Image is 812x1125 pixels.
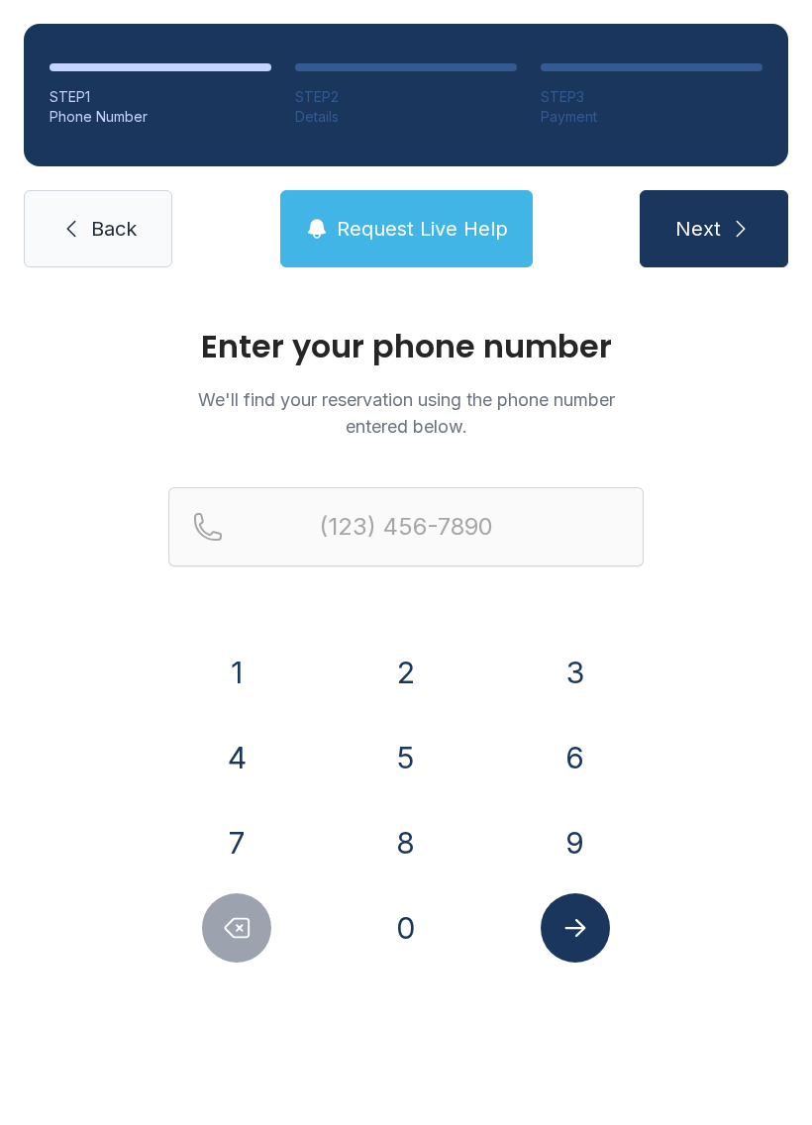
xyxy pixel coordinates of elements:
[91,215,137,243] span: Back
[541,638,610,707] button: 3
[202,723,271,792] button: 4
[50,87,271,107] div: STEP 1
[371,638,441,707] button: 2
[371,808,441,877] button: 8
[202,893,271,963] button: Delete number
[371,723,441,792] button: 5
[202,808,271,877] button: 7
[541,87,762,107] div: STEP 3
[541,893,610,963] button: Submit lookup form
[50,107,271,127] div: Phone Number
[541,808,610,877] button: 9
[295,107,517,127] div: Details
[675,215,721,243] span: Next
[337,215,508,243] span: Request Live Help
[541,723,610,792] button: 6
[295,87,517,107] div: STEP 2
[168,386,644,440] p: We'll find your reservation using the phone number entered below.
[168,331,644,362] h1: Enter your phone number
[202,638,271,707] button: 1
[541,107,762,127] div: Payment
[168,487,644,566] input: Reservation phone number
[371,893,441,963] button: 0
